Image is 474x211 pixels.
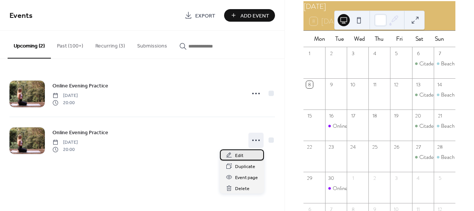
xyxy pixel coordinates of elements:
div: Tue [329,31,349,47]
div: 4 [415,175,422,182]
span: Online Evening Practice [52,129,108,137]
div: Thu [370,31,390,47]
div: Wed [349,31,370,47]
div: Sat [409,31,430,47]
span: [DATE] [52,139,78,146]
span: Delete [235,185,250,193]
div: 8 [306,81,313,88]
div: Citadelpark Outdoor Yoga [412,153,434,161]
div: 18 [371,112,378,119]
div: Fri [389,31,409,47]
div: 5 [436,175,443,182]
div: 12 [393,81,400,88]
div: Online Evening Practice [325,184,347,192]
div: Citadelpark Outdoor Yoga [412,60,434,67]
button: Add Event [224,9,275,22]
div: 29 [306,175,313,182]
span: Events [9,8,33,23]
div: 22 [306,143,313,150]
span: Event page [235,174,258,182]
div: 1 [306,50,313,57]
div: 10 [349,81,356,88]
a: Online Evening Practice [52,128,108,137]
div: 2 [371,175,378,182]
div: 28 [436,143,443,150]
div: 24 [349,143,356,150]
div: 14 [436,81,443,88]
div: 2 [328,50,335,57]
div: Mon [310,31,330,47]
div: 16 [328,112,335,119]
button: Recurring (3) [89,31,131,58]
div: 13 [415,81,422,88]
div: 7 [436,50,443,57]
span: Export [195,12,215,20]
button: Submissions [131,31,173,58]
div: 3 [393,175,400,182]
div: 25 [371,143,378,150]
span: 20:00 [52,146,78,153]
div: 27 [415,143,422,150]
div: 4 [371,50,378,57]
div: Beach Yoga @ Surfing Elephant Surfclub [434,60,455,67]
div: 15 [306,112,313,119]
div: Citadelpark Outdoor Yoga [412,91,434,98]
div: Beach Yoga @ Surfing Elephant Surfclub [434,122,455,130]
div: Online Evening Practice [325,122,347,130]
button: Upcoming (2) [8,31,51,59]
div: Beach Yoga @ Surfing Elephant Surfclub [434,91,455,98]
div: 1 [349,175,356,182]
div: 17 [349,112,356,119]
div: Online Evening Practice [333,122,386,130]
div: 9 [328,81,335,88]
div: 20 [415,112,422,119]
div: [DATE] [303,1,455,12]
div: Online Evening Practice [333,184,386,192]
a: Export [179,9,221,22]
div: 3 [349,50,356,57]
div: Beach Yoga @ Surfing Elephant Surfclub [434,153,455,161]
a: Online Evening Practice [52,81,108,90]
div: 6 [415,50,422,57]
div: 5 [393,50,400,57]
span: [DATE] [52,92,78,99]
div: Sun [429,31,449,47]
span: Add Event [240,12,269,20]
span: Edit [235,152,243,160]
span: Online Evening Practice [52,82,108,90]
span: Duplicate [235,163,255,171]
div: 23 [328,143,335,150]
div: 11 [371,81,378,88]
div: 30 [328,175,335,182]
div: Citadelpark Outdoor Yoga [412,122,434,130]
div: 26 [393,143,400,150]
div: 19 [393,112,400,119]
div: 21 [436,112,443,119]
button: Past (100+) [51,31,89,58]
span: 20:00 [52,99,78,106]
